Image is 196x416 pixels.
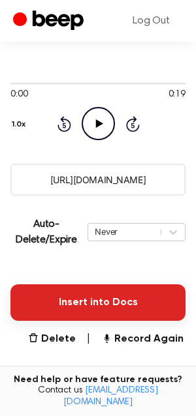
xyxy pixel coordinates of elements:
[120,5,183,37] a: Log Out
[169,88,186,102] span: 0:19
[10,216,82,248] p: Auto-Delete/Expire
[95,226,154,238] div: Never
[63,386,158,407] a: [EMAIL_ADDRESS][DOMAIN_NAME]
[13,8,87,34] a: Beep
[10,113,31,136] button: 1.0x
[8,385,188,408] span: Contact us
[28,331,76,347] button: Delete
[10,284,186,321] button: Insert into Docs
[101,331,184,347] button: Record Again
[10,88,27,102] span: 0:00
[86,331,91,347] span: |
